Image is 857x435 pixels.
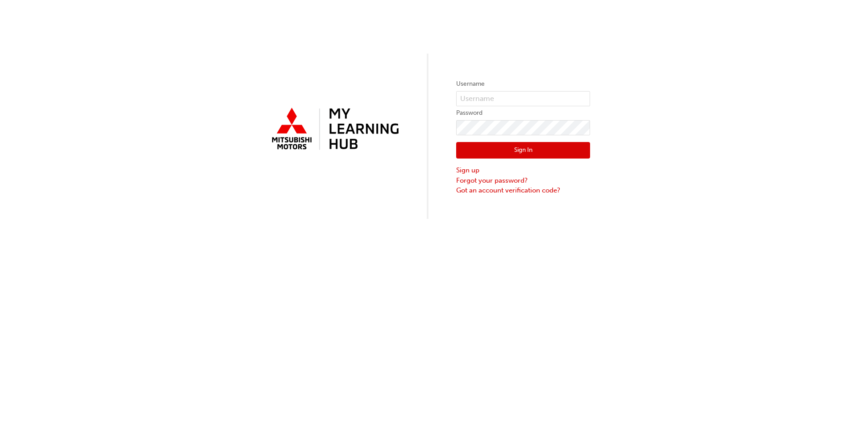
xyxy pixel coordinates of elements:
img: mmal [267,104,401,155]
button: Sign In [456,142,590,159]
input: Username [456,91,590,106]
a: Forgot your password? [456,176,590,186]
a: Sign up [456,165,590,176]
a: Got an account verification code? [456,185,590,196]
label: Username [456,79,590,89]
label: Password [456,108,590,118]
